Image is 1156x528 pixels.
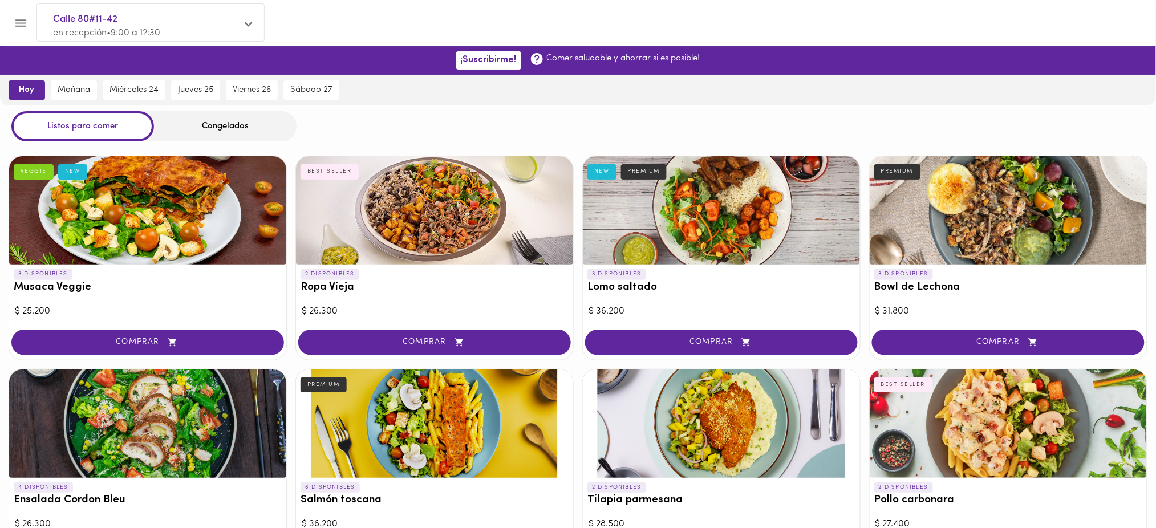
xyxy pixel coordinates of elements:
[301,494,569,506] h3: Salmón toscana
[302,305,567,318] div: $ 26.300
[14,282,282,294] h3: Musaca Veggie
[874,269,933,279] p: 3 DISPONIBLES
[14,494,282,506] h3: Ensalada Cordon Bleu
[886,338,1130,347] span: COMPRAR
[301,377,347,392] div: PREMIUM
[461,55,517,66] span: ¡Suscribirme!
[301,482,360,493] p: 6 DISPONIBLES
[14,482,73,493] p: 4 DISPONIBLES
[621,164,667,179] div: PREMIUM
[53,29,160,38] span: en recepción • 9:00 a 12:30
[11,111,154,141] div: Listos para comer
[109,85,159,95] span: miércoles 24
[11,330,284,355] button: COMPRAR
[456,51,521,69] button: ¡Suscribirme!
[875,305,1141,318] div: $ 31.800
[1090,462,1145,517] iframe: Messagebird Livechat Widget
[53,12,237,27] span: Calle 80#11-42
[7,9,35,37] button: Menu
[583,156,860,265] div: Lomo saltado
[872,330,1145,355] button: COMPRAR
[14,269,72,279] p: 3 DISPONIBLES
[14,164,54,179] div: VEGGIE
[26,338,270,347] span: COMPRAR
[103,80,165,100] button: miércoles 24
[874,377,932,392] div: BEST SELLER
[587,282,855,294] h3: Lomo saltado
[296,156,573,265] div: Ropa Vieja
[283,80,339,100] button: sábado 27
[547,52,700,64] p: Comer saludable y ahorrar si es posible!
[226,80,278,100] button: viernes 26
[9,156,286,265] div: Musaca Veggie
[301,269,359,279] p: 2 DISPONIBLES
[874,282,1142,294] h3: Bowl de Lechona
[290,85,332,95] span: sábado 27
[9,80,45,100] button: hoy
[58,164,87,179] div: NEW
[587,494,855,506] h3: Tilapia parmesana
[583,369,860,478] div: Tilapia parmesana
[874,164,920,179] div: PREMIUM
[178,85,213,95] span: jueves 25
[587,482,646,493] p: 2 DISPONIBLES
[585,330,858,355] button: COMPRAR
[298,330,571,355] button: COMPRAR
[17,85,37,95] span: hoy
[587,164,616,179] div: NEW
[301,282,569,294] h3: Ropa Vieja
[171,80,220,100] button: jueves 25
[313,338,557,347] span: COMPRAR
[9,369,286,478] div: Ensalada Cordon Bleu
[15,305,281,318] div: $ 25.200
[296,369,573,478] div: Salmón toscana
[874,482,933,493] p: 2 DISPONIBLES
[51,80,97,100] button: mañana
[233,85,271,95] span: viernes 26
[870,369,1147,478] div: Pollo carbonara
[58,85,90,95] span: mañana
[874,494,1142,506] h3: Pollo carbonara
[301,164,359,179] div: BEST SELLER
[154,111,297,141] div: Congelados
[599,338,843,347] span: COMPRAR
[587,269,646,279] p: 3 DISPONIBLES
[870,156,1147,265] div: Bowl de Lechona
[589,305,854,318] div: $ 36.200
